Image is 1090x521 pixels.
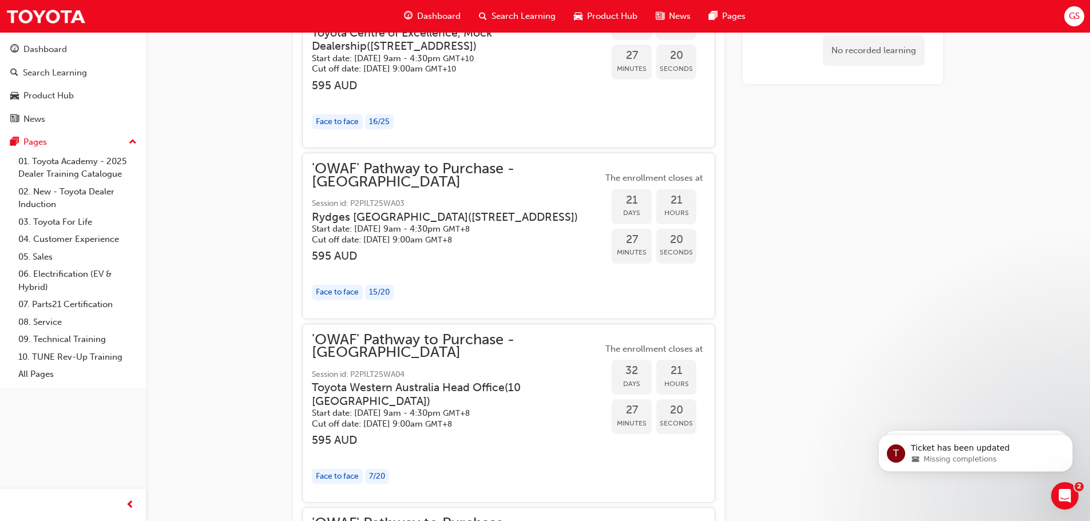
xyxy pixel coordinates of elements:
a: All Pages [14,365,141,383]
span: Search Learning [492,10,556,23]
span: pages-icon [10,137,19,148]
span: Australian Western Standard Time GMT+8 [425,419,452,429]
span: search-icon [10,68,18,78]
h5: Start date: [DATE] 9am - 4:30pm [312,224,584,234]
h3: 595 AUD [312,249,603,263]
span: 32 [612,364,652,377]
a: 09. Technical Training [14,331,141,348]
span: Hours [656,206,696,220]
span: Days [612,206,652,220]
span: Session id: P2PILT25WA04 [312,368,603,381]
span: Hours [656,377,696,391]
div: Dashboard [23,43,67,56]
a: 04. Customer Experience [14,230,141,248]
span: The enrollment closes at [603,343,705,356]
img: Trak [6,3,86,29]
span: Minutes [612,62,652,75]
span: Minutes [612,417,652,430]
a: Product Hub [5,85,141,106]
div: Face to face [312,114,363,130]
a: pages-iconPages [700,5,755,28]
span: Minutes [612,246,652,259]
span: 21 [656,194,696,207]
div: 7 / 20 [365,469,389,484]
a: Dashboard [5,39,141,60]
a: 03. Toyota For Life [14,213,141,231]
span: 2 [1075,482,1084,491]
span: Australian Eastern Standard Time GMT+10 [425,64,456,74]
span: 20 [656,49,696,62]
span: 20 [656,233,696,246]
span: News [669,10,691,23]
span: guage-icon [10,45,19,55]
span: Dashboard [417,10,461,23]
a: 05. Sales [14,248,141,266]
span: Australian Eastern Standard Time GMT+10 [443,54,474,63]
span: 27 [612,404,652,417]
a: 02. New - Toyota Dealer Induction [14,183,141,213]
span: The enrollment closes at [603,172,705,185]
a: News [5,109,141,130]
button: 'OWAF' Pathway to Purchase - [GEOGRAPHIC_DATA]Session id: P2PILT25WA03Rydges [GEOGRAPHIC_DATA]([S... [312,162,705,309]
h5: Cut off date: [DATE] 9:00am [312,63,584,74]
a: 08. Service [14,313,141,331]
span: 20 [656,404,696,417]
div: Pages [23,136,47,149]
span: guage-icon [404,9,413,23]
span: car-icon [574,9,582,23]
h3: Toyota Centre of Excellence, Mock Dealership ( [STREET_ADDRESS] ) [312,26,584,53]
span: Pages [722,10,746,23]
div: Face to face [312,285,363,300]
span: Product Hub [587,10,637,23]
a: 01. Toyota Academy - 2025 Dealer Training Catalogue [14,153,141,183]
a: 10. TUNE Rev-Up Training [14,348,141,366]
h5: Start date: [DATE] 9am - 4:30pm [312,408,584,419]
div: Product Hub [23,89,74,102]
h5: Start date: [DATE] 9am - 4:30pm [312,53,584,64]
span: 21 [612,194,652,207]
button: DashboardSearch LearningProduct HubNews [5,37,141,132]
h5: Cut off date: [DATE] 9:00am [312,234,584,245]
button: Pages [5,132,141,153]
div: 15 / 20 [365,285,394,300]
span: up-icon [129,135,137,150]
span: 'OWAF' Pathway to Purchase - [GEOGRAPHIC_DATA] [312,162,603,188]
span: news-icon [656,9,664,23]
h3: 595 AUD [312,433,603,447]
span: Australian Western Standard Time GMT+8 [443,224,470,234]
a: search-iconSearch Learning [470,5,565,28]
a: car-iconProduct Hub [565,5,647,28]
div: Search Learning [23,66,87,79]
button: GS [1064,6,1084,26]
span: Session id: P2PILT25WA03 [312,197,603,210]
h3: Toyota Western Australia Head Office ( 10 [GEOGRAPHIC_DATA] ) [312,381,584,408]
button: 'OWAF' Pathway to Purchase - [GEOGRAPHIC_DATA]Session id: P2PILT25WA04Toyota Western Australia He... [312,333,705,494]
span: GS [1069,10,1080,23]
span: Australian Western Standard Time GMT+8 [425,235,452,245]
span: car-icon [10,91,19,101]
span: Seconds [656,62,696,75]
div: News [23,113,45,126]
span: Seconds [656,246,696,259]
span: Days [612,377,652,391]
div: Face to face [312,469,363,484]
a: Search Learning [5,62,141,83]
span: 27 [612,233,652,246]
span: Australian Western Standard Time GMT+8 [443,408,470,418]
div: 16 / 25 [365,114,394,130]
h3: Rydges [GEOGRAPHIC_DATA] ( [STREET_ADDRESS] ) [312,210,584,224]
span: news-icon [10,114,19,125]
span: 27 [612,49,652,62]
iframe: Intercom live chat [1051,482,1079,510]
a: 07. Parts21 Certification [14,296,141,313]
span: search-icon [479,9,487,23]
span: 'OWAF' Pathway to Purchase - [GEOGRAPHIC_DATA] [312,333,603,359]
span: pages-icon [709,9,718,23]
span: prev-icon [126,498,134,512]
div: No recorded learning [823,35,925,66]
